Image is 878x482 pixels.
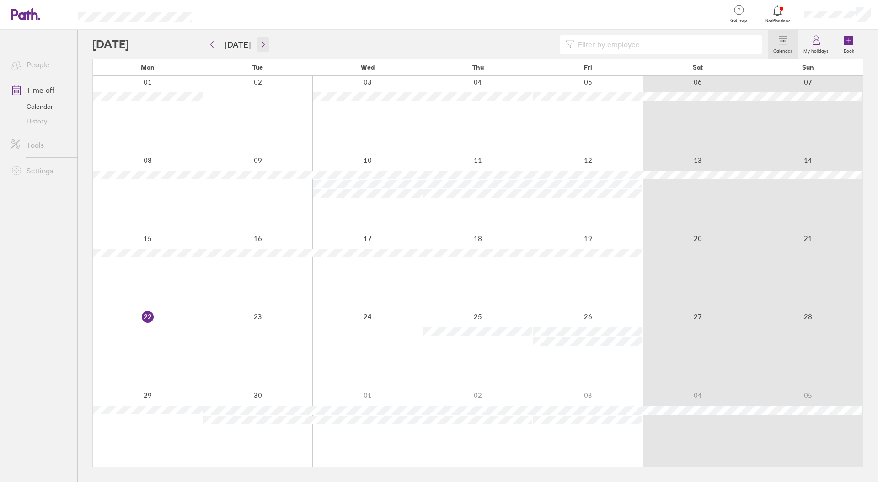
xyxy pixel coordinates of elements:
[361,64,375,71] span: Wed
[768,46,798,54] label: Calendar
[763,18,792,24] span: Notifications
[834,30,863,59] a: Book
[693,64,703,71] span: Sat
[4,99,77,114] a: Calendar
[802,64,814,71] span: Sun
[4,136,77,154] a: Tools
[141,64,155,71] span: Mon
[574,36,757,53] input: Filter by employee
[4,55,77,74] a: People
[838,46,860,54] label: Book
[584,64,592,71] span: Fri
[4,161,77,180] a: Settings
[798,46,834,54] label: My holidays
[218,37,258,52] button: [DATE]
[724,18,754,23] span: Get help
[798,30,834,59] a: My holidays
[4,114,77,129] a: History
[763,5,792,24] a: Notifications
[768,30,798,59] a: Calendar
[252,64,263,71] span: Tue
[4,81,77,99] a: Time off
[472,64,484,71] span: Thu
